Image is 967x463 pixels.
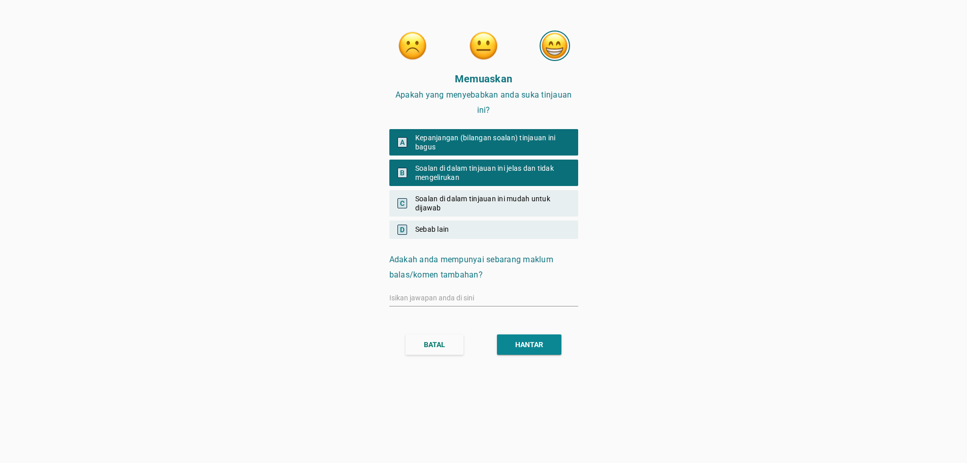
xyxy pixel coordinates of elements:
[397,137,407,147] span: A
[424,339,445,350] div: BATAL
[397,198,407,208] span: C
[455,73,512,85] strong: Memuaskan
[389,290,578,306] input: Isikan jawapan anda di sini
[389,221,578,239] div: Sebab lain
[397,168,407,178] span: B
[395,90,572,115] span: Apakah yang menyebabkan anda suka tinjauan ini?
[389,160,578,186] div: Soalan di dalam tinjauan ini jelas dan tidak mengelirukan
[389,129,578,156] div: Kepanjangan (bilangan soalan) tinjauan ini bagus
[389,255,553,280] span: Adakah anda mempunyai sebarang maklum balas/komen tambahan?
[406,334,463,355] button: BATAL
[497,334,561,355] button: HANTAR
[397,225,407,235] span: D
[515,339,543,350] div: HANTAR
[389,190,578,217] div: Soalan di dalam tinjauan ini mudah untuk dijawab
